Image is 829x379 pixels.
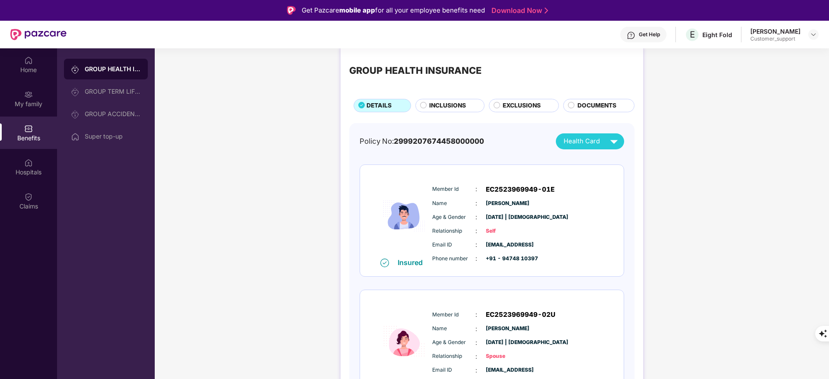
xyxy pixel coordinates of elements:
[432,255,475,263] span: Phone number
[486,199,529,208] span: [PERSON_NAME]
[71,133,80,141] img: svg+xml;base64,PHN2ZyBpZD0iSG9tZSIgeG1sbnM9Imh0dHA6Ly93d3cudzMub3JnLzIwMDAvc3ZnIiB3aWR0aD0iMjAiIG...
[491,6,545,15] a: Download Now
[486,255,529,263] span: +91 - 94748 10397
[432,325,475,333] span: Name
[71,88,80,96] img: svg+xml;base64,PHN2ZyB3aWR0aD0iMjAiIGhlaWdodD0iMjAiIHZpZXdCb3g9IjAgMCAyMCAyMCIgZmlsbD0ibm9uZSIgeG...
[486,366,529,374] span: [EMAIL_ADDRESS]
[24,158,33,167] img: svg+xml;base64,PHN2ZyBpZD0iSG9zcGl0YWxzIiB4bWxucz0iaHR0cDovL3d3dy53My5vcmcvMjAwMC9zdmciIHdpZHRoPS...
[349,63,481,78] div: GROUP HEALTH INSURANCE
[564,136,600,146] span: Health Card
[85,65,141,73] div: GROUP HEALTH INSURANCE
[360,136,484,147] div: Policy No:
[475,199,477,208] span: :
[475,184,477,194] span: :
[71,110,80,119] img: svg+xml;base64,PHN2ZyB3aWR0aD0iMjAiIGhlaWdodD0iMjAiIHZpZXdCb3g9IjAgMCAyMCAyMCIgZmlsbD0ibm9uZSIgeG...
[24,124,33,133] img: svg+xml;base64,PHN2ZyBpZD0iQmVuZWZpdHMiIHhtbG5zPSJodHRwOi8vd3d3LnczLm9yZy8yMDAwL3N2ZyIgd2lkdGg9Ij...
[24,56,33,65] img: svg+xml;base64,PHN2ZyBpZD0iSG9tZSIgeG1sbnM9Imh0dHA6Ly93d3cudzMub3JnLzIwMDAvc3ZnIiB3aWR0aD0iMjAiIG...
[556,133,624,149] button: Health Card
[486,325,529,333] span: [PERSON_NAME]
[367,101,392,111] span: DETAILS
[577,101,616,111] span: DOCUMENTS
[810,31,817,38] img: svg+xml;base64,PHN2ZyBpZD0iRHJvcGRvd24tMzJ4MzIiIHhtbG5zPSJodHRwOi8vd3d3LnczLm9yZy8yMDAwL3N2ZyIgd2...
[475,324,477,334] span: :
[475,310,477,319] span: :
[545,6,548,15] img: Stroke
[24,90,33,99] img: svg+xml;base64,PHN2ZyB3aWR0aD0iMjAiIGhlaWdodD0iMjAiIHZpZXdCb3g9IjAgMCAyMCAyMCIgZmlsbD0ibm9uZSIgeG...
[432,338,475,347] span: Age & Gender
[627,31,635,40] img: svg+xml;base64,PHN2ZyBpZD0iSGVscC0zMngzMiIgeG1sbnM9Imh0dHA6Ly93d3cudzMub3JnLzIwMDAvc3ZnIiB3aWR0aD...
[475,366,477,375] span: :
[606,134,622,149] img: svg+xml;base64,PHN2ZyB4bWxucz0iaHR0cDovL3d3dy53My5vcmcvMjAwMC9zdmciIHZpZXdCb3g9IjAgMCAyNCAyNCIgd2...
[475,212,477,222] span: :
[287,6,296,15] img: Logo
[475,226,477,236] span: :
[702,31,732,39] div: Eight Fold
[432,311,475,319] span: Member Id
[639,31,660,38] div: Get Help
[690,29,695,40] span: E
[486,213,529,221] span: [DATE] | [DEMOGRAPHIC_DATA]
[85,88,141,95] div: GROUP TERM LIFE INSURANCE
[486,241,529,249] span: [EMAIL_ADDRESS]
[10,29,67,40] img: New Pazcare Logo
[475,240,477,250] span: :
[85,133,141,140] div: Super top-up
[398,258,428,267] div: Insured
[750,35,800,42] div: Customer_support
[475,254,477,263] span: :
[380,259,389,267] img: svg+xml;base64,PHN2ZyB4bWxucz0iaHR0cDovL3d3dy53My5vcmcvMjAwMC9zdmciIHdpZHRoPSIxNiIgaGVpZ2h0PSIxNi...
[432,227,475,235] span: Relationship
[432,241,475,249] span: Email ID
[85,111,141,117] div: GROUP ACCIDENTAL INSURANCE
[750,27,800,35] div: [PERSON_NAME]
[432,352,475,360] span: Relationship
[71,65,80,74] img: svg+xml;base64,PHN2ZyB3aWR0aD0iMjAiIGhlaWdodD0iMjAiIHZpZXdCb3g9IjAgMCAyMCAyMCIgZmlsbD0ibm9uZSIgeG...
[486,310,555,320] span: EC2523969949-02U
[432,185,475,193] span: Member Id
[24,193,33,201] img: svg+xml;base64,PHN2ZyBpZD0iQ2xhaW0iIHhtbG5zPSJodHRwOi8vd3d3LnczLm9yZy8yMDAwL3N2ZyIgd2lkdGg9IjIwIi...
[486,227,529,235] span: Self
[394,137,484,145] span: 2999207674458000000
[486,352,529,360] span: Spouse
[503,101,541,111] span: EXCLUSIONS
[378,174,430,258] img: icon
[486,184,555,195] span: EC2523969949-01E
[432,199,475,208] span: Name
[302,5,485,16] div: Get Pazcare for all your employee benefits need
[432,366,475,374] span: Email ID
[486,338,529,347] span: [DATE] | [DEMOGRAPHIC_DATA]
[429,101,466,111] span: INCLUSIONS
[432,213,475,221] span: Age & Gender
[475,338,477,347] span: :
[475,352,477,361] span: :
[339,6,375,14] strong: mobile app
